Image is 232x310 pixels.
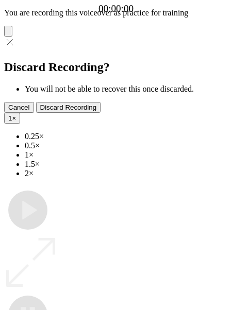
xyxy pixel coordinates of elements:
button: Cancel [4,102,34,113]
button: Discard Recording [36,102,101,113]
a: 00:00:00 [98,3,134,14]
li: 0.25× [25,132,228,141]
li: You will not be able to recover this once discarded. [25,84,228,94]
p: You are recording this voiceover as practice for training [4,8,228,18]
li: 0.5× [25,141,228,150]
h2: Discard Recording? [4,60,228,74]
li: 1.5× [25,160,228,169]
span: 1 [8,114,12,122]
li: 1× [25,150,228,160]
li: 2× [25,169,228,178]
button: 1× [4,113,20,124]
